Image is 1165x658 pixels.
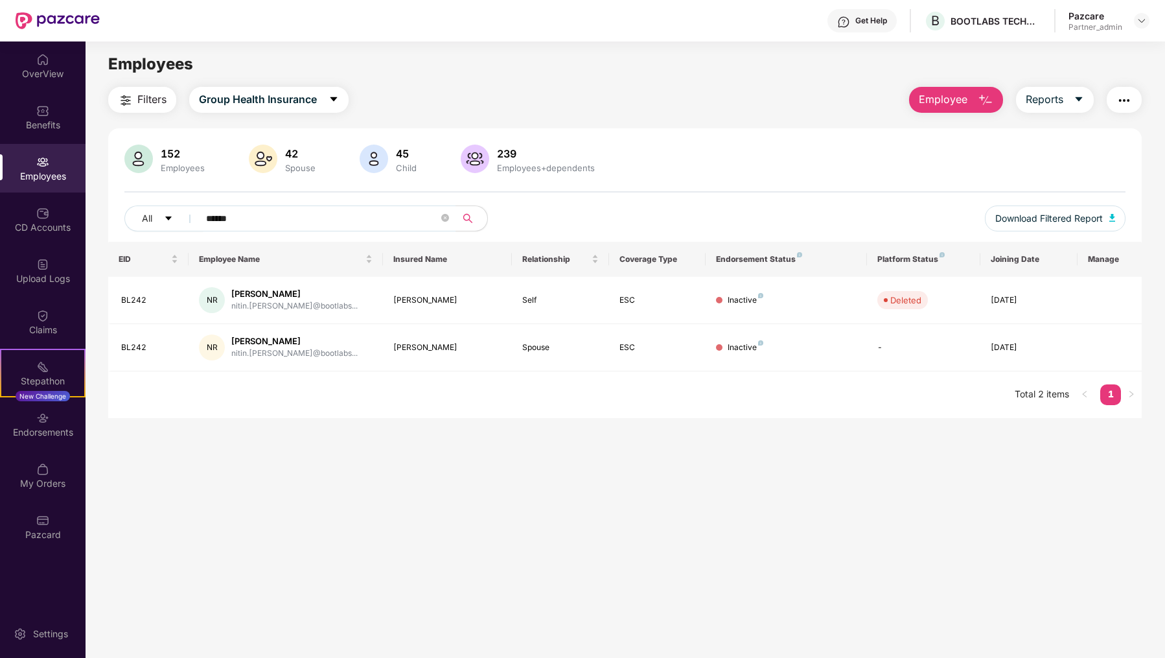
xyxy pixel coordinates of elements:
[393,342,502,354] div: [PERSON_NAME]
[383,242,512,277] th: Insured Name
[36,207,49,220] img: svg+xml;base64,PHN2ZyBpZD0iQ0RfQWNjb3VudHMiIGRhdGEtbmFtZT0iQ0QgQWNjb3VudHMiIHhtbG5zPSJodHRwOi8vd3...
[494,163,597,173] div: Employees+dependents
[494,147,597,160] div: 239
[121,342,179,354] div: BL242
[142,211,152,226] span: All
[124,145,153,173] img: svg+xml;base64,PHN2ZyB4bWxucz0iaHR0cDovL3d3dy53My5vcmcvMjAwMC9zdmciIHhtbG5zOnhsaW5rPSJodHRwOi8vd3...
[108,87,176,113] button: Filters
[36,53,49,66] img: svg+xml;base64,PHN2ZyBpZD0iSG9tZSIgeG1sbnM9Imh0dHA6Ly93d3cudzMub3JnLzIwMDAvc3ZnIiB3aWR0aD0iMjAiIG...
[119,254,169,264] span: EID
[231,347,358,360] div: nitin.[PERSON_NAME]@bootlabs...
[1100,384,1121,404] a: 1
[231,300,358,312] div: nitin.[PERSON_NAME]@bootlabs...
[1015,384,1069,405] li: Total 2 items
[29,628,72,640] div: Settings
[36,104,49,117] img: svg+xml;base64,PHN2ZyBpZD0iQmVuZWZpdHMiIHhtbG5zPSJodHRwOi8vd3d3LnczLm9yZy8yMDAwL3N2ZyIgd2lkdGg9Ij...
[991,294,1067,307] div: [DATE]
[283,147,318,160] div: 42
[837,16,850,29] img: svg+xml;base64,PHN2ZyBpZD0iSGVscC0zMngzMiIgeG1sbnM9Imh0dHA6Ly93d3cudzMub3JnLzIwMDAvc3ZnIiB3aWR0aD...
[199,91,317,108] span: Group Health Insurance
[1074,94,1084,106] span: caret-down
[985,206,1126,231] button: Download Filtered Report
[1068,10,1122,22] div: Pazcare
[164,214,173,224] span: caret-down
[456,206,488,231] button: search
[1121,384,1142,405] button: right
[522,294,599,307] div: Self
[329,94,339,106] span: caret-down
[855,16,887,26] div: Get Help
[249,145,277,173] img: svg+xml;base64,PHN2ZyB4bWxucz0iaHR0cDovL3d3dy53My5vcmcvMjAwMC9zdmciIHhtbG5zOnhsaW5rPSJodHRwOi8vd3...
[1109,214,1116,222] img: svg+xml;base64,PHN2ZyB4bWxucz0iaHR0cDovL3d3dy53My5vcmcvMjAwMC9zdmciIHhtbG5zOnhsaW5rPSJodHRwOi8vd3...
[1116,93,1132,108] img: svg+xml;base64,PHN2ZyB4bWxucz0iaHR0cDovL3d3dy53My5vcmcvMjAwMC9zdmciIHdpZHRoPSIyNCIgaGVpZ2h0PSIyNC...
[36,412,49,425] img: svg+xml;base64,PHN2ZyBpZD0iRW5kb3JzZW1lbnRzIiB4bWxucz0iaHR0cDovL3d3dy53My5vcmcvMjAwMC9zdmciIHdpZH...
[360,145,388,173] img: svg+xml;base64,PHN2ZyB4bWxucz0iaHR0cDovL3d3dy53My5vcmcvMjAwMC9zdmciIHhtbG5zOnhsaW5rPSJodHRwOi8vd3...
[36,309,49,322] img: svg+xml;base64,PHN2ZyBpZD0iQ2xhaW0iIHhtbG5zPSJodHRwOi8vd3d3LnczLm9yZy8yMDAwL3N2ZyIgd2lkdGg9IjIwIi...
[36,463,49,476] img: svg+xml;base64,PHN2ZyBpZD0iTXlfT3JkZXJzIiBkYXRhLW5hbWU9Ik15IE9yZGVycyIgeG1sbnM9Imh0dHA6Ly93d3cudz...
[118,93,133,108] img: svg+xml;base64,PHN2ZyB4bWxucz0iaHR0cDovL3d3dy53My5vcmcvMjAwMC9zdmciIHdpZHRoPSIyNCIgaGVpZ2h0PSIyNC...
[108,242,189,277] th: EID
[512,242,609,277] th: Relationship
[619,342,696,354] div: ESC
[456,213,481,224] span: search
[124,206,203,231] button: Allcaret-down
[393,147,419,160] div: 45
[797,252,802,257] img: svg+xml;base64,PHN2ZyB4bWxucz0iaHR0cDovL3d3dy53My5vcmcvMjAwMC9zdmciIHdpZHRoPSI4IiBoZWlnaHQ9IjgiIH...
[231,335,358,347] div: [PERSON_NAME]
[522,342,599,354] div: Spouse
[991,342,1067,354] div: [DATE]
[137,91,167,108] span: Filters
[1121,384,1142,405] li: Next Page
[199,287,225,313] div: NR
[758,340,763,346] img: svg+xml;base64,PHN2ZyB4bWxucz0iaHR0cDovL3d3dy53My5vcmcvMjAwMC9zdmciIHdpZHRoPSI4IiBoZWlnaHQ9IjgiIH...
[867,324,980,371] td: -
[393,294,502,307] div: [PERSON_NAME]
[283,163,318,173] div: Spouse
[189,242,382,277] th: Employee Name
[1074,384,1095,405] li: Previous Page
[716,254,857,264] div: Endorsement Status
[877,254,970,264] div: Platform Status
[940,252,945,257] img: svg+xml;base64,PHN2ZyB4bWxucz0iaHR0cDovL3d3dy53My5vcmcvMjAwMC9zdmciIHdpZHRoPSI4IiBoZWlnaHQ9IjgiIH...
[931,13,940,29] span: B
[951,15,1041,27] div: BOOTLABS TECHNOLOGIES PRIVATE LIMITED
[1078,242,1142,277] th: Manage
[980,242,1078,277] th: Joining Date
[1016,87,1094,113] button: Reportscaret-down
[728,294,763,307] div: Inactive
[909,87,1003,113] button: Employee
[1074,384,1095,405] button: left
[1081,390,1089,398] span: left
[919,91,967,108] span: Employee
[231,288,358,300] div: [PERSON_NAME]
[441,213,449,225] span: close-circle
[461,145,489,173] img: svg+xml;base64,PHN2ZyB4bWxucz0iaHR0cDovL3d3dy53My5vcmcvMjAwMC9zdmciIHhtbG5zOnhsaW5rPSJodHRwOi8vd3...
[36,258,49,271] img: svg+xml;base64,PHN2ZyBpZD0iVXBsb2FkX0xvZ3MiIGRhdGEtbmFtZT0iVXBsb2FkIExvZ3MiIHhtbG5zPSJodHRwOi8vd3...
[1136,16,1147,26] img: svg+xml;base64,PHN2ZyBpZD0iRHJvcGRvd24tMzJ4MzIiIHhtbG5zPSJodHRwOi8vd3d3LnczLm9yZy8yMDAwL3N2ZyIgd2...
[199,254,362,264] span: Employee Name
[1,375,84,388] div: Stepathon
[758,293,763,298] img: svg+xml;base64,PHN2ZyB4bWxucz0iaHR0cDovL3d3dy53My5vcmcvMjAwMC9zdmciIHdpZHRoPSI4IiBoZWlnaHQ9IjgiIH...
[728,342,763,354] div: Inactive
[199,335,225,360] div: NR
[393,163,419,173] div: Child
[158,163,207,173] div: Employees
[16,12,100,29] img: New Pazcare Logo
[1127,390,1135,398] span: right
[441,214,449,222] span: close-circle
[121,294,179,307] div: BL242
[16,391,70,401] div: New Challenge
[36,156,49,169] img: svg+xml;base64,PHN2ZyBpZD0iRW1wbG95ZWVzIiB4bWxucz0iaHR0cDovL3d3dy53My5vcmcvMjAwMC9zdmciIHdpZHRoPS...
[609,242,706,277] th: Coverage Type
[995,211,1103,226] span: Download Filtered Report
[1068,22,1122,32] div: Partner_admin
[36,360,49,373] img: svg+xml;base64,PHN2ZyB4bWxucz0iaHR0cDovL3d3dy53My5vcmcvMjAwMC9zdmciIHdpZHRoPSIyMSIgaGVpZ2h0PSIyMC...
[158,147,207,160] div: 152
[36,514,49,527] img: svg+xml;base64,PHN2ZyBpZD0iUGF6Y2FyZCIgeG1sbnM9Imh0dHA6Ly93d3cudzMub3JnLzIwMDAvc3ZnIiB3aWR0aD0iMj...
[108,54,193,73] span: Employees
[1100,384,1121,405] li: 1
[978,93,993,108] img: svg+xml;base64,PHN2ZyB4bWxucz0iaHR0cDovL3d3dy53My5vcmcvMjAwMC9zdmciIHhtbG5zOnhsaW5rPSJodHRwOi8vd3...
[890,294,921,307] div: Deleted
[14,628,27,640] img: svg+xml;base64,PHN2ZyBpZD0iU2V0dGluZy0yMHgyMCIgeG1sbnM9Imh0dHA6Ly93d3cudzMub3JnLzIwMDAvc3ZnIiB3aW...
[522,254,589,264] span: Relationship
